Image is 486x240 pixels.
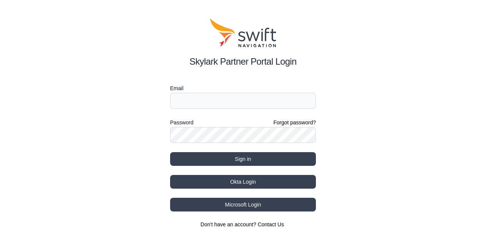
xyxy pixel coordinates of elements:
h2: Skylark Partner Portal Login [170,55,316,68]
button: Okta Login [170,175,316,189]
a: Forgot password? [273,119,316,126]
a: Contact Us [258,221,284,227]
button: Sign in [170,152,316,166]
label: Email [170,84,316,93]
label: Password [170,118,193,127]
section: Don't have an account? [170,221,316,228]
button: Microsoft Login [170,198,316,211]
